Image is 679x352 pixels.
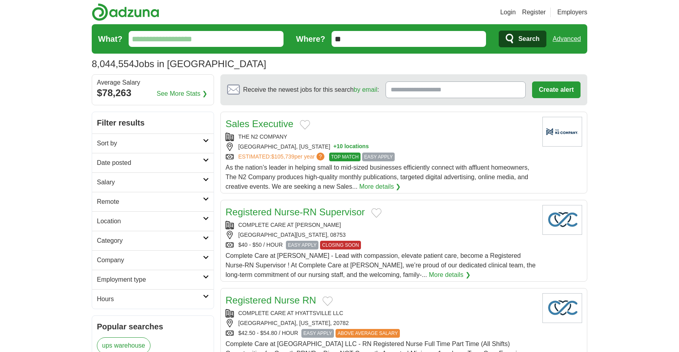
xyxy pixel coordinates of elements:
[336,329,400,338] span: ABOVE AVERAGE SALARY
[362,153,395,161] span: EASY APPLY
[226,309,536,317] div: COMPLETE CARE AT HYATTSVILLE LLC
[238,153,326,161] a: ESTIMATED:$105,739per year?
[226,241,536,249] div: $40 - $50 / HOUR
[92,3,159,21] img: Adzuna logo
[97,79,209,86] div: Average Salary
[522,8,546,17] a: Register
[320,241,361,249] span: CLOSING SOON
[92,153,214,172] a: Date posted
[97,197,203,207] h2: Remote
[92,172,214,192] a: Salary
[359,182,401,191] a: More details ❯
[500,8,516,17] a: Login
[97,86,209,100] div: $78,263
[329,153,361,161] span: TOP MATCH
[499,31,546,47] button: Search
[97,178,203,187] h2: Salary
[157,89,208,99] a: See More Stats ❯
[97,294,203,304] h2: Hours
[532,81,581,98] button: Create alert
[334,143,337,151] span: +
[334,143,369,151] button: +10 locations
[542,205,582,235] img: Company logo
[226,319,536,327] div: [GEOGRAPHIC_DATA], [US_STATE], 20782
[557,8,587,17] a: Employers
[300,120,310,130] button: Add to favorite jobs
[92,270,214,289] a: Employment type
[98,33,122,45] label: What?
[226,231,536,239] div: [GEOGRAPHIC_DATA][US_STATE], 08753
[553,31,581,47] a: Advanced
[97,139,203,148] h2: Sort by
[226,133,536,141] div: THE N2 COMPANY
[286,241,318,249] span: EASY APPLY
[97,255,203,265] h2: Company
[226,329,536,338] div: $42.50 - $54.80 / HOUR
[226,252,536,278] span: Complete Care at [PERSON_NAME] - Lead with compassion, elevate patient care, become a Registered ...
[226,295,316,306] a: Registered Nurse RN
[97,217,203,226] h2: Location
[243,85,379,95] span: Receive the newest jobs for this search :
[226,221,536,229] div: COMPLETE CARE AT [PERSON_NAME]
[316,153,324,161] span: ?
[322,296,333,306] button: Add to favorite jobs
[97,275,203,284] h2: Employment type
[97,236,203,246] h2: Category
[429,270,471,280] a: More details ❯
[371,208,382,218] button: Add to favorite jobs
[92,250,214,270] a: Company
[92,112,214,133] h2: Filter results
[354,86,378,93] a: by email
[226,143,536,151] div: [GEOGRAPHIC_DATA], [US_STATE]
[296,33,325,45] label: Where?
[92,57,134,71] span: 8,044,554
[542,293,582,323] img: Company logo
[92,211,214,231] a: Location
[226,118,293,129] a: Sales Executive
[226,207,365,217] a: Registered Nurse-RN Supervisor
[301,329,334,338] span: EASY APPLY
[97,158,203,168] h2: Date posted
[542,117,582,147] img: Company logo
[226,164,529,190] span: As the nation’s leader in helping small to mid-sized businesses efficiently connect with affluent...
[92,133,214,153] a: Sort by
[97,321,209,333] h2: Popular searches
[518,31,539,47] span: Search
[92,289,214,309] a: Hours
[92,231,214,250] a: Category
[271,153,294,160] span: $105,739
[92,192,214,211] a: Remote
[92,58,266,69] h1: Jobs in [GEOGRAPHIC_DATA]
